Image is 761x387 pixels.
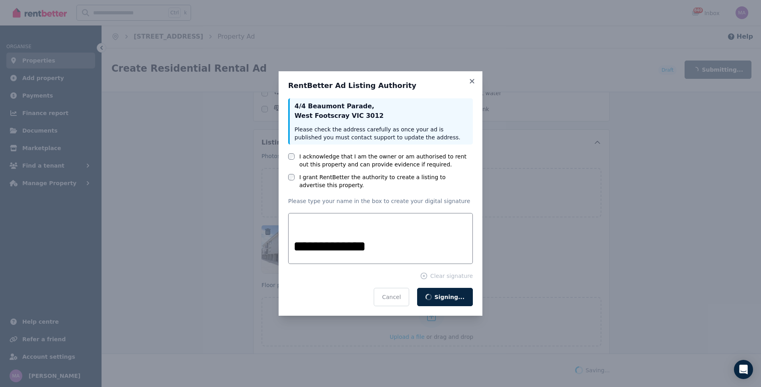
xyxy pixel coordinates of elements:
p: 4/4 Beaumont Parade , West Footscray VIC 3012 [295,102,468,121]
p: Please type your name in the box to create your digital signature [288,197,473,205]
p: Please check the address carefully as once your ad is published you must contact support to updat... [295,125,468,141]
label: I acknowledge that I am the owner or am authorised to rent out this property and can provide evid... [299,152,473,168]
label: I grant RentBetter the authority to create a listing to advertise this property. [299,173,473,189]
div: Open Intercom Messenger [734,360,753,379]
h3: RentBetter Ad Listing Authority [288,81,473,90]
